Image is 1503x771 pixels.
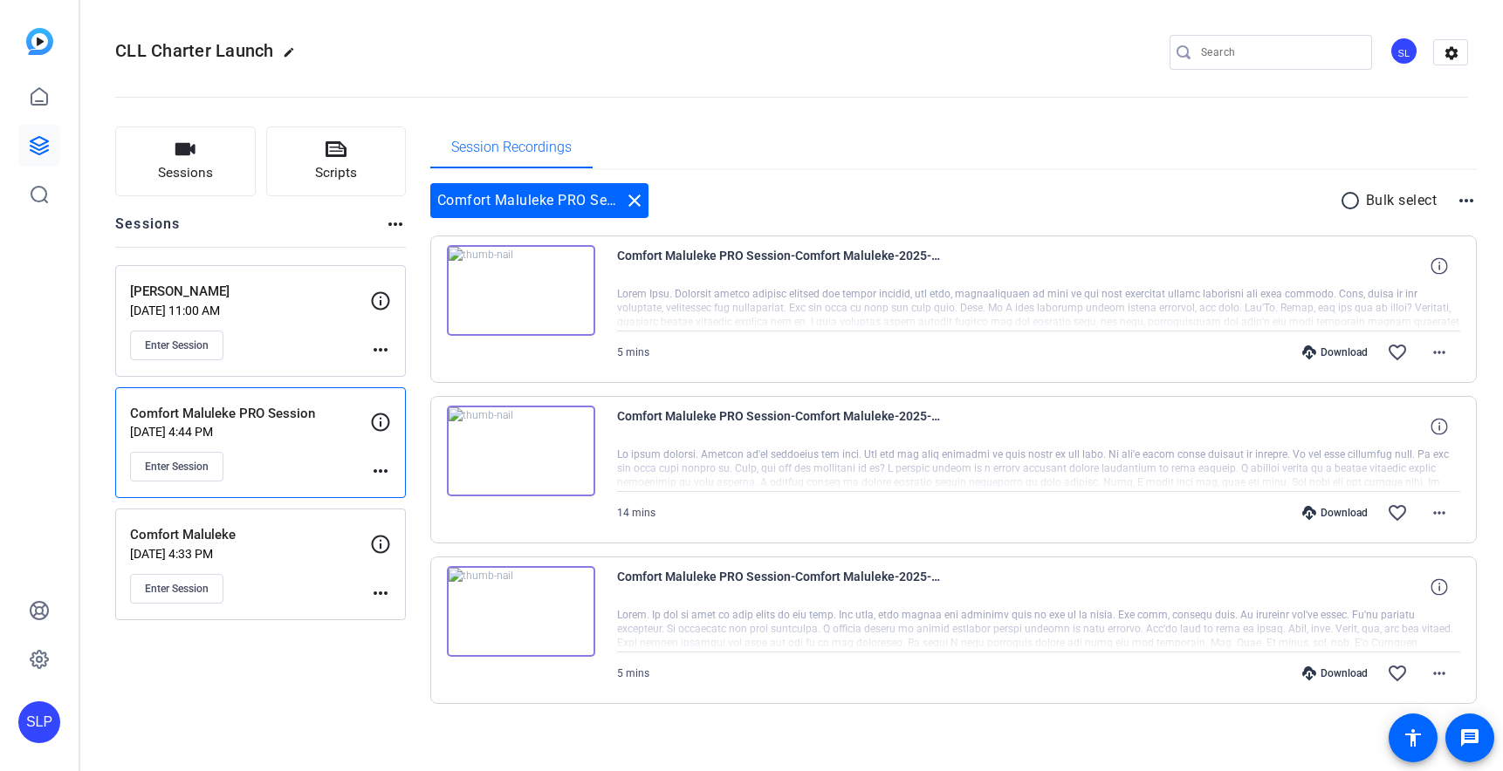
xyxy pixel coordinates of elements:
[130,525,370,545] p: Comfort Maluleke
[145,338,209,352] span: Enter Session
[447,566,595,657] img: thumb-nail
[617,406,940,447] span: Comfort Maluleke PRO Session-Comfort Maluleke-2025-08-07-09-38-51-762-0
[130,404,370,424] p: Comfort Maluleke PRO Session
[1429,663,1450,684] mat-icon: more_horiz
[145,460,209,474] span: Enter Session
[130,425,370,439] p: [DATE] 4:44 PM
[115,40,274,61] span: CLL Charter Launch
[1366,190,1438,211] p: Bulk select
[370,461,391,481] mat-icon: more_horiz
[1390,37,1418,65] div: SL
[1387,502,1408,523] mat-icon: favorite_border
[617,667,649,679] span: 5 mins
[26,28,53,55] img: blue-gradient.svg
[447,406,595,496] img: thumb-nail
[130,574,223,604] button: Enter Session
[1201,42,1358,63] input: Search
[1294,345,1376,359] div: Download
[283,46,304,67] mat-icon: edit
[1387,663,1408,684] mat-icon: favorite_border
[1403,727,1424,748] mat-icon: accessibility
[385,214,406,235] mat-icon: more_horiz
[370,339,391,360] mat-icon: more_horiz
[370,583,391,604] mat-icon: more_horiz
[617,346,649,358] span: 5 mins
[115,126,256,196] button: Sessions
[130,282,370,302] p: [PERSON_NAME]
[130,452,223,481] button: Enter Session
[315,163,357,183] span: Scripts
[1416,684,1482,750] iframe: Drift Widget Chat Controller
[1340,190,1366,211] mat-icon: radio_button_unchecked
[1429,502,1450,523] mat-icon: more_horiz
[130,304,370,317] p: [DATE] 11:00 AM
[1434,40,1469,66] mat-icon: settings
[115,214,181,247] h2: Sessions
[1456,190,1477,211] mat-icon: more_horiz
[1390,37,1420,67] ngx-avatar: Studio La Plage
[617,507,655,519] span: 14 mins
[1429,342,1450,363] mat-icon: more_horiz
[130,547,370,561] p: [DATE] 4:33 PM
[130,331,223,360] button: Enter Session
[1387,342,1408,363] mat-icon: favorite_border
[158,163,213,183] span: Sessions
[18,701,60,743] div: SLP
[624,190,645,211] mat-icon: close
[430,183,649,218] div: Comfort Maluleke PRO Session
[1294,666,1376,680] div: Download
[266,126,407,196] button: Scripts
[617,245,940,287] span: Comfort Maluleke PRO Session-Comfort Maluleke-2025-08-07-09-53-26-779-0
[617,566,940,608] span: Comfort Maluleke PRO Session-Comfort Maluleke-2025-08-07-09-32-09-773-0
[1294,506,1376,520] div: Download
[145,582,209,596] span: Enter Session
[447,245,595,336] img: thumb-nail
[451,140,572,154] span: Session Recordings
